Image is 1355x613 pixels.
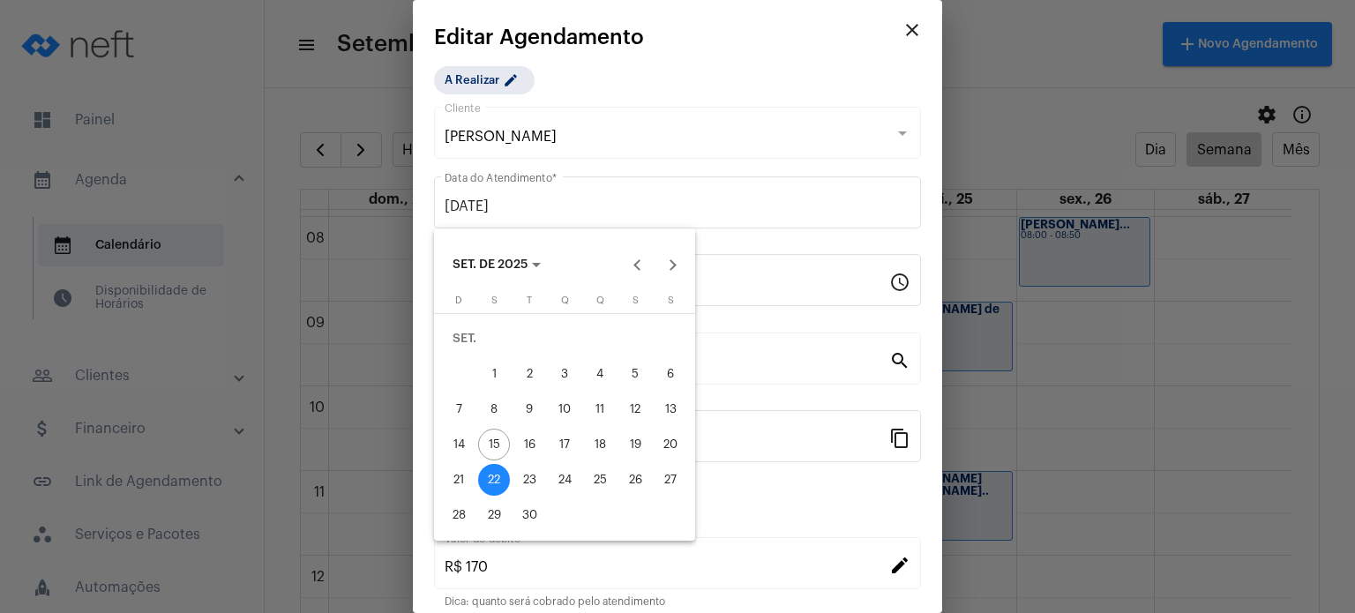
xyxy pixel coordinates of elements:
[668,295,674,305] span: S
[441,392,476,427] button: 7 de setembro de 2025
[549,393,580,425] div: 10
[619,429,651,460] div: 19
[655,393,686,425] div: 13
[561,295,569,305] span: Q
[512,356,547,392] button: 2 de setembro de 2025
[547,427,582,462] button: 17 de setembro de 2025
[512,392,547,427] button: 9 de setembro de 2025
[513,499,545,531] div: 30
[476,427,512,462] button: 15 de setembro de 2025
[653,427,688,462] button: 20 de setembro de 2025
[655,248,691,283] button: Next month
[512,497,547,533] button: 30 de setembro de 2025
[476,462,512,497] button: 22 de setembro de 2025
[584,429,616,460] div: 18
[619,393,651,425] div: 12
[653,356,688,392] button: 6 de setembro de 2025
[547,392,582,427] button: 10 de setembro de 2025
[441,462,476,497] button: 21 de setembro de 2025
[618,356,653,392] button: 5 de setembro de 2025
[547,462,582,497] button: 24 de setembro de 2025
[549,358,580,390] div: 3
[513,464,545,496] div: 23
[478,358,510,390] div: 1
[596,295,604,305] span: Q
[655,429,686,460] div: 20
[513,429,545,460] div: 16
[582,356,618,392] button: 4 de setembro de 2025
[455,295,462,305] span: D
[441,321,688,356] td: SET.
[513,393,545,425] div: 9
[443,464,475,496] div: 21
[618,462,653,497] button: 26 de setembro de 2025
[619,464,651,496] div: 26
[549,464,580,496] div: 24
[476,392,512,427] button: 8 de setembro de 2025
[620,248,655,283] button: Previous month
[478,499,510,531] div: 29
[653,392,688,427] button: 13 de setembro de 2025
[527,295,532,305] span: T
[655,464,686,496] div: 27
[478,393,510,425] div: 8
[633,295,639,305] span: S
[476,497,512,533] button: 29 de setembro de 2025
[491,295,498,305] span: S
[582,427,618,462] button: 18 de setembro de 2025
[443,429,475,460] div: 14
[478,464,510,496] div: 22
[653,462,688,497] button: 27 de setembro de 2025
[619,358,651,390] div: 5
[512,462,547,497] button: 23 de setembro de 2025
[547,356,582,392] button: 3 de setembro de 2025
[584,464,616,496] div: 25
[582,462,618,497] button: 25 de setembro de 2025
[618,427,653,462] button: 19 de setembro de 2025
[584,358,616,390] div: 4
[438,248,555,283] button: Choose month and year
[443,393,475,425] div: 7
[512,427,547,462] button: 16 de setembro de 2025
[478,429,510,460] div: 15
[582,392,618,427] button: 11 de setembro de 2025
[441,497,476,533] button: 28 de setembro de 2025
[655,358,686,390] div: 6
[476,356,512,392] button: 1 de setembro de 2025
[453,259,528,272] span: SET. DE 2025
[441,427,476,462] button: 14 de setembro de 2025
[618,392,653,427] button: 12 de setembro de 2025
[584,393,616,425] div: 11
[549,429,580,460] div: 17
[513,358,545,390] div: 2
[443,499,475,531] div: 28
